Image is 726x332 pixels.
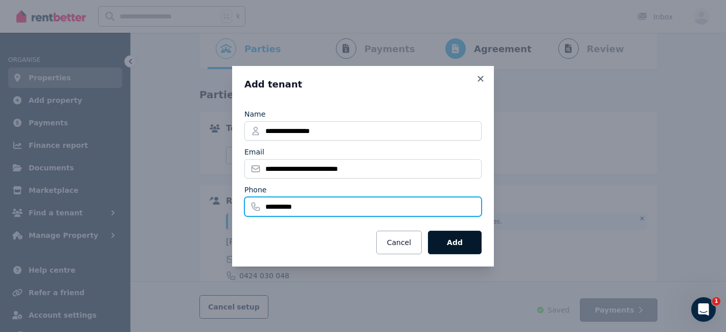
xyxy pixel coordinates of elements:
[244,109,265,119] label: Name
[428,231,482,254] button: Add
[244,185,266,195] label: Phone
[376,231,422,254] button: Cancel
[244,147,264,157] label: Email
[712,297,720,305] span: 1
[244,78,482,91] h3: Add tenant
[691,297,716,322] iframe: Intercom live chat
